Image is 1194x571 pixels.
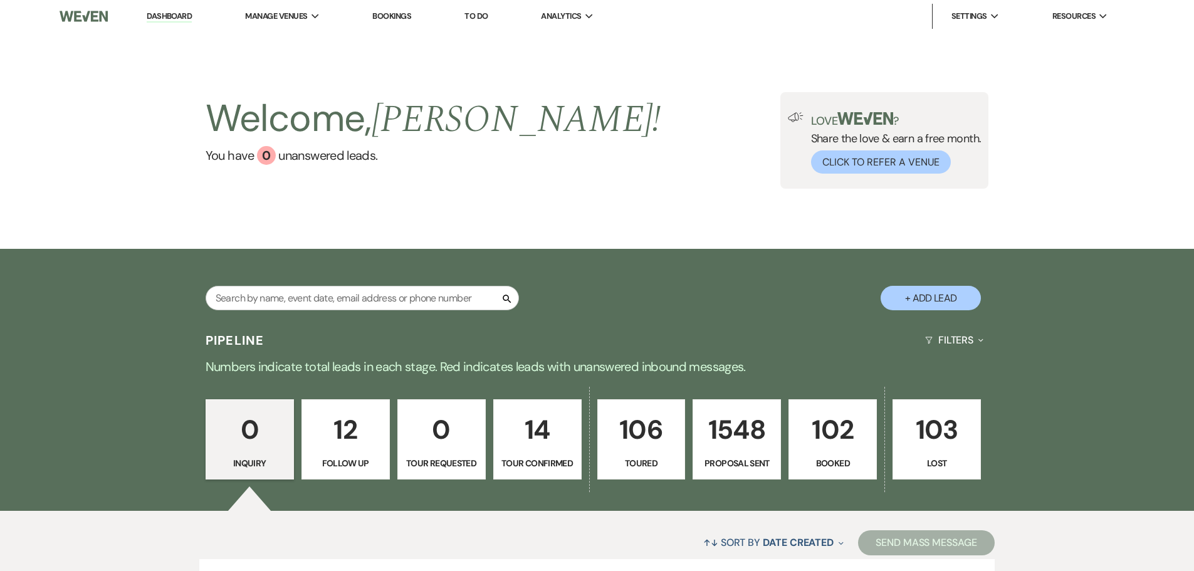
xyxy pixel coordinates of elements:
a: 12Follow Up [301,399,390,479]
p: Numbers indicate total leads in each stage. Red indicates leads with unanswered inbound messages. [146,357,1049,377]
p: Booked [797,456,869,470]
a: Bookings [372,11,411,21]
p: Follow Up [310,456,382,470]
span: Date Created [763,536,834,549]
span: Analytics [541,10,581,23]
a: 106Toured [597,399,686,479]
a: 1548Proposal Sent [693,399,781,479]
input: Search by name, event date, email address or phone number [206,286,519,310]
p: Proposal Sent [701,456,773,470]
div: 0 [257,146,276,165]
p: Tour Confirmed [501,456,573,470]
p: 102 [797,409,869,451]
p: Lost [901,456,973,470]
p: Love ? [811,112,982,127]
div: Share the love & earn a free month. [804,112,982,174]
span: ↑↓ [703,536,718,549]
a: To Do [464,11,488,21]
p: 1548 [701,409,773,451]
button: Sort By Date Created [698,526,849,559]
button: Filters [920,323,988,357]
img: loud-speaker-illustration.svg [788,112,804,122]
p: 0 [406,409,478,451]
a: Dashboard [147,11,192,23]
button: + Add Lead [881,286,981,310]
p: 0 [214,409,286,451]
p: Toured [605,456,678,470]
p: 106 [605,409,678,451]
img: Weven Logo [60,3,107,29]
span: Settings [951,10,987,23]
span: [PERSON_NAME] ! [372,91,661,149]
span: Manage Venues [245,10,307,23]
p: Tour Requested [406,456,478,470]
h3: Pipeline [206,332,264,349]
a: 102Booked [788,399,877,479]
a: 14Tour Confirmed [493,399,582,479]
img: weven-logo-green.svg [837,112,893,125]
a: 103Lost [893,399,981,479]
p: 103 [901,409,973,451]
a: 0Tour Requested [397,399,486,479]
p: 12 [310,409,382,451]
a: You have 0 unanswered leads. [206,146,661,165]
p: 14 [501,409,573,451]
button: Click to Refer a Venue [811,150,951,174]
a: 0Inquiry [206,399,294,479]
button: Send Mass Message [858,530,995,555]
p: Inquiry [214,456,286,470]
span: Resources [1052,10,1096,23]
h2: Welcome, [206,92,661,146]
